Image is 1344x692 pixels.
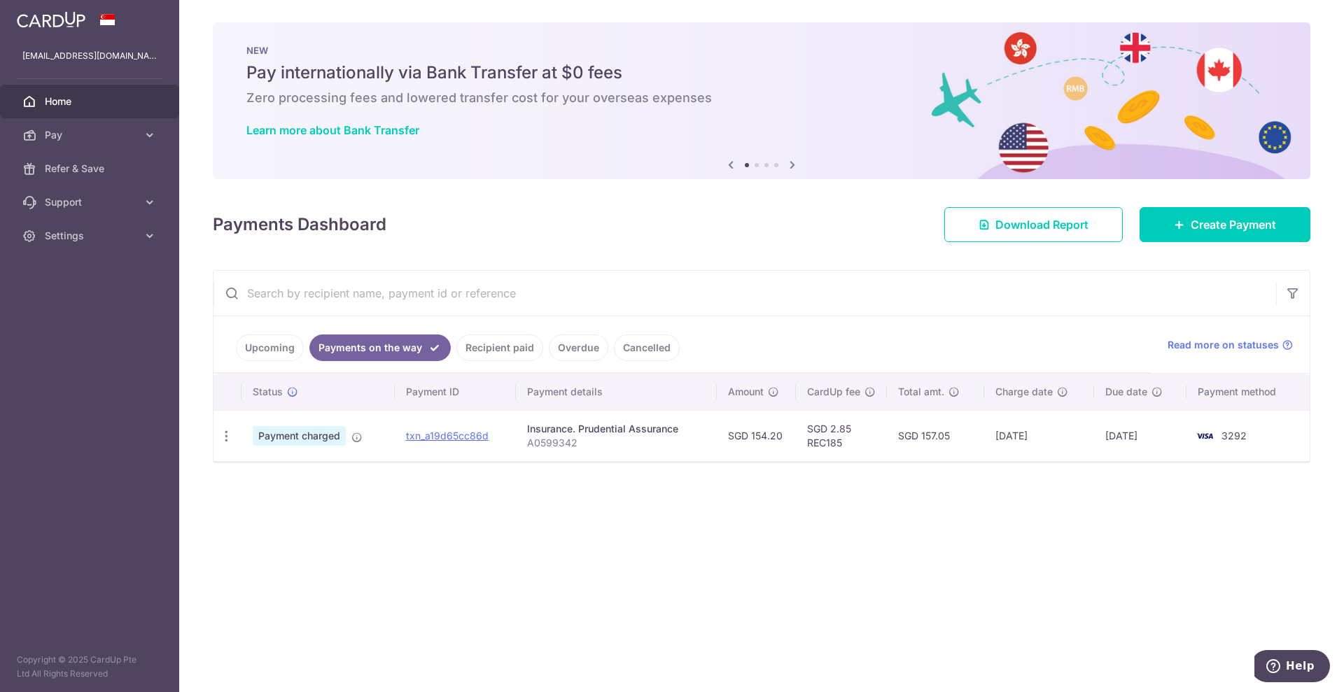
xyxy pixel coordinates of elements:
span: Charge date [995,385,1053,399]
span: Refer & Save [45,162,137,176]
iframe: Opens a widget where you can find more information [1254,650,1330,685]
span: CardUp fee [807,385,860,399]
td: SGD 2.85 REC185 [796,410,887,461]
span: Pay [45,128,137,142]
h6: Zero processing fees and lowered transfer cost for your overseas expenses [246,90,1277,106]
a: Recipient paid [456,334,543,361]
p: [EMAIL_ADDRESS][DOMAIN_NAME] [22,49,157,63]
span: Amount [728,385,764,399]
span: Settings [45,229,137,243]
p: A0599342 [527,436,706,450]
a: Create Payment [1140,207,1310,242]
th: Payment method [1186,374,1310,410]
span: 3292 [1221,430,1247,442]
a: Download Report [944,207,1123,242]
a: Overdue [549,334,608,361]
span: Total amt. [898,385,944,399]
img: Bank Card [1191,428,1219,444]
td: SGD 157.05 [887,410,984,461]
a: Payments on the way [309,334,451,361]
th: Payment ID [395,374,517,410]
span: Due date [1105,385,1147,399]
img: CardUp [17,11,85,28]
a: Read more on statuses [1168,338,1293,352]
span: Download Report [995,216,1088,233]
p: NEW [246,45,1277,56]
a: Learn more about Bank Transfer [246,123,419,137]
span: Home [45,94,137,108]
span: Read more on statuses [1168,338,1279,352]
span: Payment charged [253,426,346,446]
a: Upcoming [236,334,304,361]
a: txn_a19d65cc86d [406,430,489,442]
input: Search by recipient name, payment id or reference [213,271,1276,316]
h5: Pay internationally via Bank Transfer at $0 fees [246,62,1277,84]
th: Payment details [516,374,717,410]
span: Create Payment [1191,216,1276,233]
td: SGD 154.20 [717,410,796,461]
h4: Payments Dashboard [213,212,386,237]
span: Support [45,195,137,209]
a: Cancelled [614,334,680,361]
td: [DATE] [1094,410,1186,461]
span: Status [253,385,283,399]
div: Insurance. Prudential Assurance [527,422,706,436]
img: Bank transfer banner [213,22,1310,179]
td: [DATE] [984,410,1094,461]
